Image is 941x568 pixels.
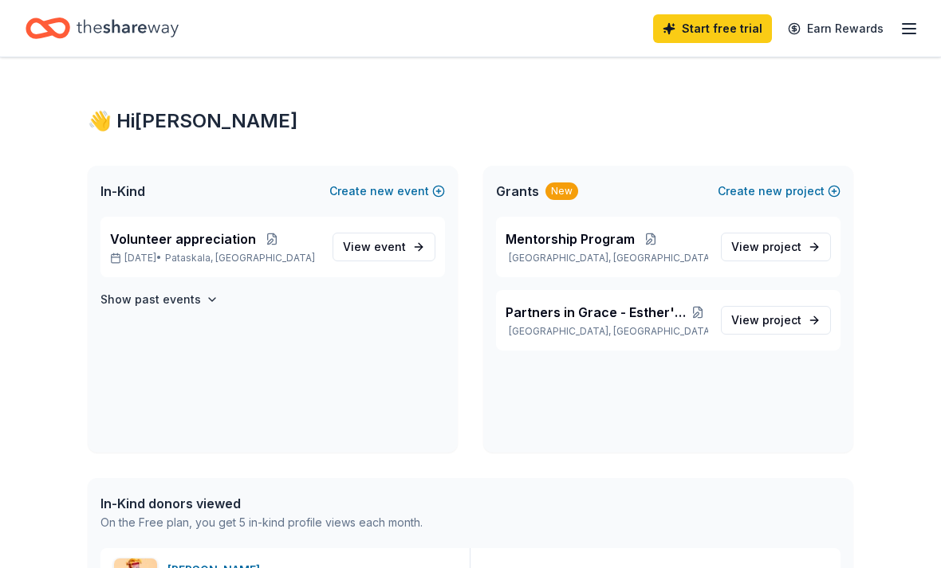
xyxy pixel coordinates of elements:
span: View [731,237,801,257]
p: [GEOGRAPHIC_DATA], [GEOGRAPHIC_DATA] [506,252,708,264]
span: View [731,311,801,330]
button: Createnewevent [329,182,445,201]
p: [DATE] • [110,252,320,264]
a: View event [333,233,435,261]
button: Show past events [100,290,219,309]
span: event [374,240,406,253]
span: In-Kind [100,182,145,201]
span: project [762,313,801,327]
div: On the Free plan, you get 5 in-kind profile views each month. [100,513,423,532]
span: Partners in Grace - Esther's Place of Grace [506,303,687,322]
span: Volunteer appreciation [110,229,256,249]
a: View project [721,306,831,335]
span: Pataskala, [GEOGRAPHIC_DATA] [165,252,315,264]
span: Grants [496,182,539,201]
span: new [758,182,782,201]
span: project [762,240,801,253]
div: New [545,182,578,200]
span: View [343,237,406,257]
a: Earn Rewards [778,14,893,43]
a: Start free trial [653,14,772,43]
div: In-Kind donors viewed [100,494,423,513]
p: [GEOGRAPHIC_DATA], [GEOGRAPHIC_DATA] [506,325,708,338]
a: View project [721,233,831,261]
a: Home [26,10,179,47]
span: Mentorship Program [506,229,635,249]
span: new [370,182,394,201]
button: Createnewproject [718,182,841,201]
h4: Show past events [100,290,201,309]
div: 👋 Hi [PERSON_NAME] [88,108,853,134]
